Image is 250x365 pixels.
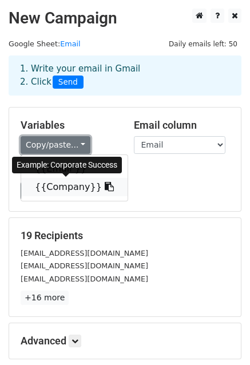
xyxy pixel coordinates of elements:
div: 1. Write your email in Gmail 2. Click [11,62,239,89]
h2: New Campaign [9,9,241,28]
a: Daily emails left: 50 [165,39,241,48]
a: Email [60,39,80,48]
a: +16 more [21,291,69,305]
span: Daily emails left: 50 [165,38,241,50]
h5: Variables [21,119,117,132]
a: {{Company}} [21,178,128,196]
div: Example: Corporate Success [12,157,122,173]
h5: Advanced [21,335,229,347]
h5: 19 Recipients [21,229,229,242]
small: [EMAIL_ADDRESS][DOMAIN_NAME] [21,261,148,270]
small: [EMAIL_ADDRESS][DOMAIN_NAME] [21,275,148,283]
span: Send [53,76,84,89]
small: [EMAIL_ADDRESS][DOMAIN_NAME] [21,249,148,257]
h5: Email column [134,119,230,132]
small: Google Sheet: [9,39,81,48]
iframe: Chat Widget [193,310,250,365]
a: Copy/paste... [21,136,90,154]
